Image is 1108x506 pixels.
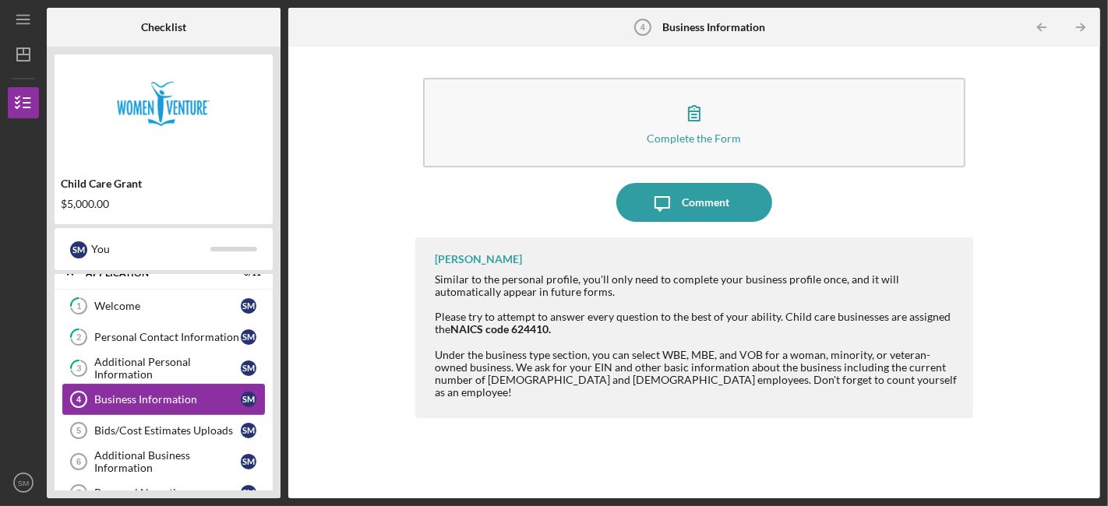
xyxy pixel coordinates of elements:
[62,415,265,446] a: 5Bids/Cost Estimates UploadsSM
[450,322,551,336] strong: NAICS code 624410.
[141,21,186,33] b: Checklist
[76,395,82,404] tspan: 4
[423,78,965,167] button: Complete the Form
[76,364,81,374] tspan: 3
[76,426,81,435] tspan: 5
[62,384,265,415] a: 4Business InformationSM
[94,487,241,499] div: Proposal Narrative
[94,300,241,312] div: Welcome
[76,457,81,466] tspan: 6
[241,360,256,376] div: S M
[76,301,81,311] tspan: 1
[94,393,241,406] div: Business Information
[61,198,266,210] div: $5,000.00
[18,479,29,487] text: SM
[8,467,39,498] button: SM
[70,241,87,258] div: S M
[62,446,265,477] a: 6Additional Business InformationSM
[94,356,241,381] div: Additional Personal Information
[241,454,256,469] div: S M
[640,23,646,32] tspan: 4
[241,423,256,438] div: S M
[241,298,256,314] div: S M
[62,290,265,322] a: 1WelcomeSM
[94,449,241,474] div: Additional Business Information
[241,329,256,345] div: S M
[241,485,256,501] div: S M
[647,132,741,144] div: Complete the Form
[55,62,273,156] img: Product logo
[61,177,266,190] div: Child Care Grant
[682,183,729,222] div: Comment
[76,332,81,343] tspan: 2
[662,21,765,33] b: Business Information
[76,488,81,497] tspan: 7
[62,322,265,353] a: 2Personal Contact InformationSM
[91,236,210,262] div: You
[435,273,957,399] div: Similar to the personal profile, you'll only need to complete your business profile once, and it ...
[94,331,241,343] div: Personal Contact Information
[616,183,772,222] button: Comment
[94,424,241,437] div: Bids/Cost Estimates Uploads
[62,353,265,384] a: 3Additional Personal InformationSM
[435,253,522,265] div: [PERSON_NAME]
[241,392,256,407] div: S M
